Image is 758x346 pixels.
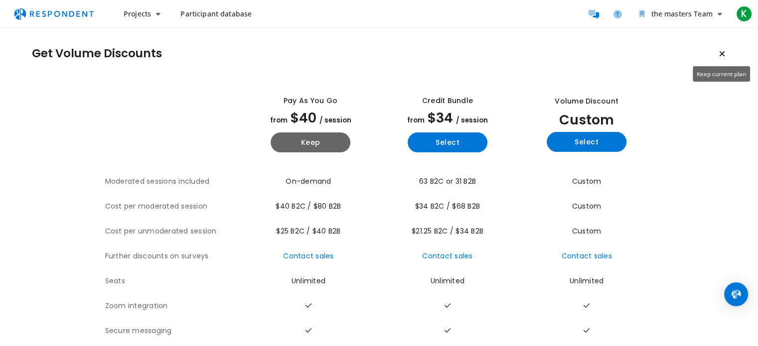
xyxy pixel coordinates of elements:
[286,176,331,186] span: On-demand
[631,5,730,23] button: the masters Team
[547,132,626,152] button: Select yearly custom_static plan
[270,115,288,125] span: from
[172,5,260,23] a: Participant database
[408,132,487,152] button: Select yearly basic plan
[456,115,488,125] span: / session
[105,319,242,344] th: Secure messaging
[736,6,752,22] span: K
[415,201,480,211] span: $34 B2C / $68 B2B
[180,9,252,18] span: Participant database
[412,226,483,236] span: $21.25 B2C / $34 B2B
[561,251,611,261] a: Contact sales
[431,276,464,286] span: Unlimited
[32,47,162,61] h1: Get Volume Discounts
[276,226,340,236] span: $25 B2C / $40 B2B
[422,251,472,261] a: Contact sales
[116,5,168,23] button: Projects
[555,96,618,107] div: Volume Discount
[584,4,604,24] a: Message participants
[105,219,242,244] th: Cost per unmoderated session
[419,176,476,186] span: 63 B2C or 31 B2B
[292,276,325,286] span: Unlimited
[319,115,351,125] span: / session
[712,44,732,64] button: Keep current plan
[283,251,333,261] a: Contact sales
[105,244,242,269] th: Further discounts on surveys
[422,96,473,106] div: Credit Bundle
[428,109,453,127] span: $34
[105,294,242,319] th: Zoom integration
[724,282,748,306] div: Open Intercom Messenger
[607,4,627,24] a: Help and support
[105,194,242,219] th: Cost per moderated session
[291,109,316,127] span: $40
[572,176,602,186] span: Custom
[572,226,602,236] span: Custom
[271,132,350,152] button: Keep current yearly payg plan
[407,115,425,125] span: from
[697,70,746,78] span: Keep current plan
[8,4,100,23] img: respondent-logo.png
[124,9,151,18] span: Projects
[284,96,337,106] div: Pay as you go
[572,201,602,211] span: Custom
[559,111,614,129] span: Custom
[276,201,341,211] span: $40 B2C / $80 B2B
[105,169,242,194] th: Moderated sessions included
[651,9,712,18] span: the masters Team
[734,5,754,23] button: K
[570,276,604,286] span: Unlimited
[105,269,242,294] th: Seats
